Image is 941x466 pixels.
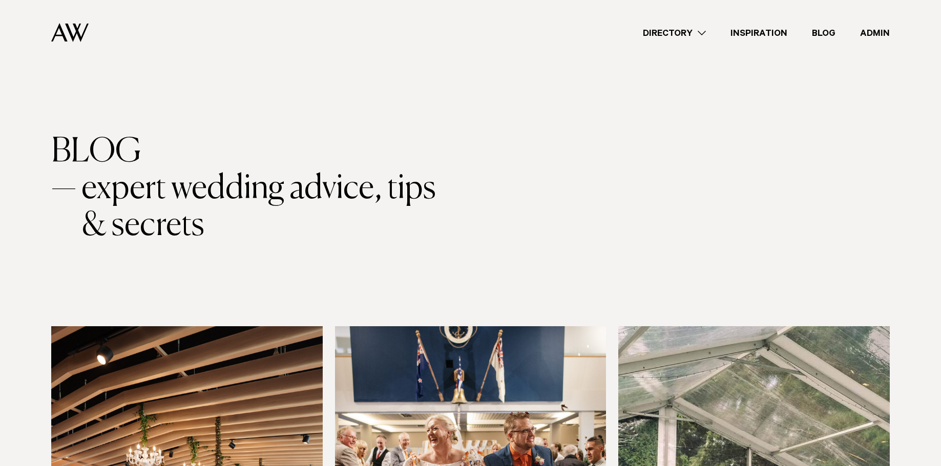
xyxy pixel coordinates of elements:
a: Inspiration [718,26,800,40]
span: expert wedding advice, tips & secrets [81,171,461,244]
a: Blog [800,26,848,40]
img: Auckland Weddings Logo [51,23,89,42]
h1: BLOG [51,134,890,244]
a: Admin [848,26,902,40]
span: — [51,171,76,244]
a: Directory [631,26,718,40]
